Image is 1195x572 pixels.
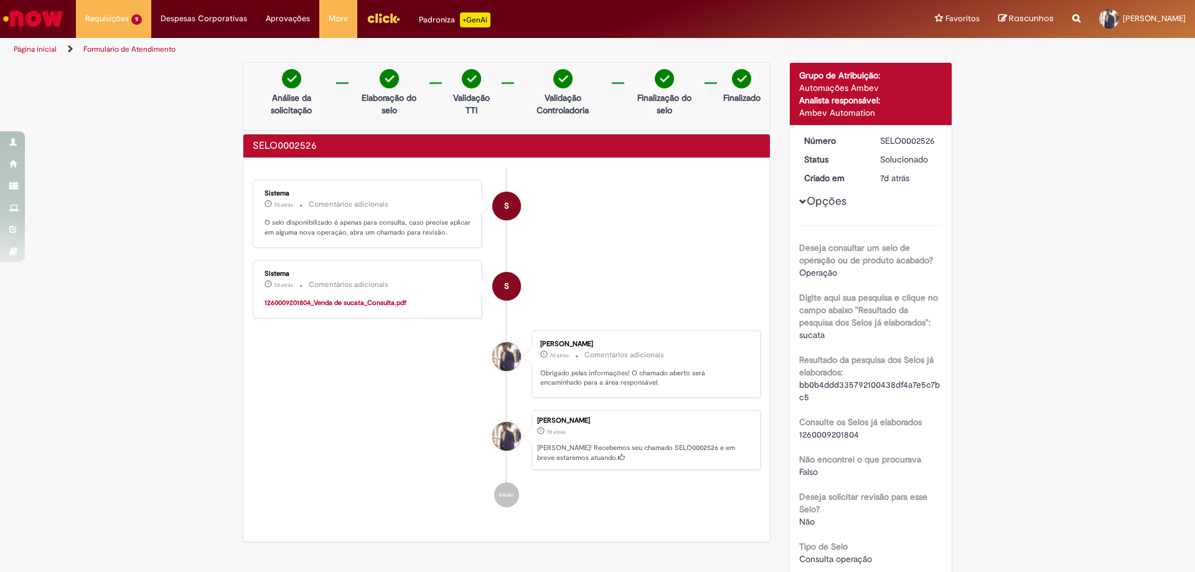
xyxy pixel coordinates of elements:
[550,352,569,359] time: 23/09/2025 16:48:53
[1123,13,1186,24] span: [PERSON_NAME]
[253,91,330,116] p: Análise da solicitação
[274,281,293,289] time: 23/09/2025 16:48:57
[274,281,293,289] span: 7d atrás
[462,69,481,88] img: check-circle-green.png
[460,12,490,27] p: +GenAi
[546,428,566,436] span: 7d atrás
[504,191,509,221] span: S
[799,454,921,465] b: Não encontrei o que procurava
[799,106,943,119] div: Ambev Automation
[550,352,569,359] span: 7d atrás
[880,172,938,184] div: 23/09/2025 16:48:53
[309,279,388,290] small: Comentários adicionais
[584,350,664,360] small: Comentários adicionais
[274,201,293,209] span: 7d atrás
[799,267,837,278] span: Operação
[723,91,761,104] p: Finalizado
[799,553,872,565] span: Consulta operação
[799,466,818,477] span: Falso
[537,443,754,462] p: [PERSON_NAME]! Recebemos seu chamado SELO0002526 e em breve estaremos atuando.
[253,141,317,152] h2: SELO0002526 Histórico de tíquete
[799,329,825,340] span: sucata
[448,91,495,116] p: Validação TTI
[540,368,747,388] p: Obrigado pelas informações! O chamado aberto será encaminhado para a área responsável.
[492,422,521,451] div: Gabriel Rodrigues Barao
[799,541,848,552] b: Tipo de Selo
[520,91,606,116] p: Validação Controladoria
[1,6,65,31] img: ServiceNow
[161,12,247,25] span: Despesas Corporativas
[265,218,472,237] p: O selo disponibilizado é apenas para consulta, caso precise aplicar em alguma nova operação, abra...
[998,13,1054,25] a: Rascunhos
[799,429,859,440] span: 1260009201804
[799,516,815,527] span: Não
[732,69,751,88] img: check-circle-green.png
[492,272,521,301] div: System
[274,201,293,209] time: 23/09/2025 16:48:58
[880,134,938,147] div: SELO0002526
[329,12,348,25] span: More
[799,69,943,82] div: Grupo de Atribuição:
[799,292,938,328] b: Digite aqui sua pesquisa e clique no campo abaixo "Resultado da pesquisa dos Selos já elaborados":
[14,44,57,54] a: Página inicial
[799,379,940,403] span: bb0b4ddd335792100438df4a7e5c7bc5
[83,44,176,54] a: Formulário de Atendimento
[799,416,922,428] b: Consulte os Selos já elaborados
[504,271,509,301] span: S
[553,69,573,88] img: check-circle-green.png
[880,172,909,184] time: 23/09/2025 16:48:53
[367,9,400,27] img: click_logo_yellow_360x200.png
[85,12,129,25] span: Requisições
[266,12,310,25] span: Aprovações
[546,428,566,436] time: 23/09/2025 16:48:53
[880,153,938,166] div: Solucionado
[655,69,674,88] img: check-circle-green.png
[265,190,472,197] div: Sistema
[492,192,521,220] div: System
[880,172,909,184] span: 7d atrás
[799,354,934,378] b: Resultado da pesquisa dos Selos já elaborados:
[253,167,761,519] ul: Histórico de tíquete
[799,94,943,106] div: Analista responsável:
[799,491,927,515] b: Deseja solicitar revisão para esse Selo?
[492,342,521,371] div: Gabriel Rodrigues Barao
[945,12,980,25] span: Favoritos
[253,410,761,470] li: Gabriel Rodrigues Barao
[355,91,423,116] p: Elaboração do selo
[795,153,871,166] dt: Status
[9,38,787,61] ul: Trilhas de página
[799,242,933,266] b: Deseja consultar um selo de operação ou de produto acabado?
[1009,12,1054,24] span: Rascunhos
[309,199,388,210] small: Comentários adicionais
[630,91,698,116] p: Finalização do selo
[265,298,406,307] a: 1260009201804_Venda de sucata_Consulta.pdf
[380,69,399,88] img: check-circle-green.png
[282,69,301,88] img: check-circle-green.png
[799,82,943,94] div: Automações Ambev
[419,12,490,27] div: Padroniza
[131,14,142,25] span: 9
[795,172,871,184] dt: Criado em
[540,340,747,348] div: [PERSON_NAME]
[795,134,871,147] dt: Número
[265,270,472,278] div: Sistema
[537,417,754,424] div: [PERSON_NAME]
